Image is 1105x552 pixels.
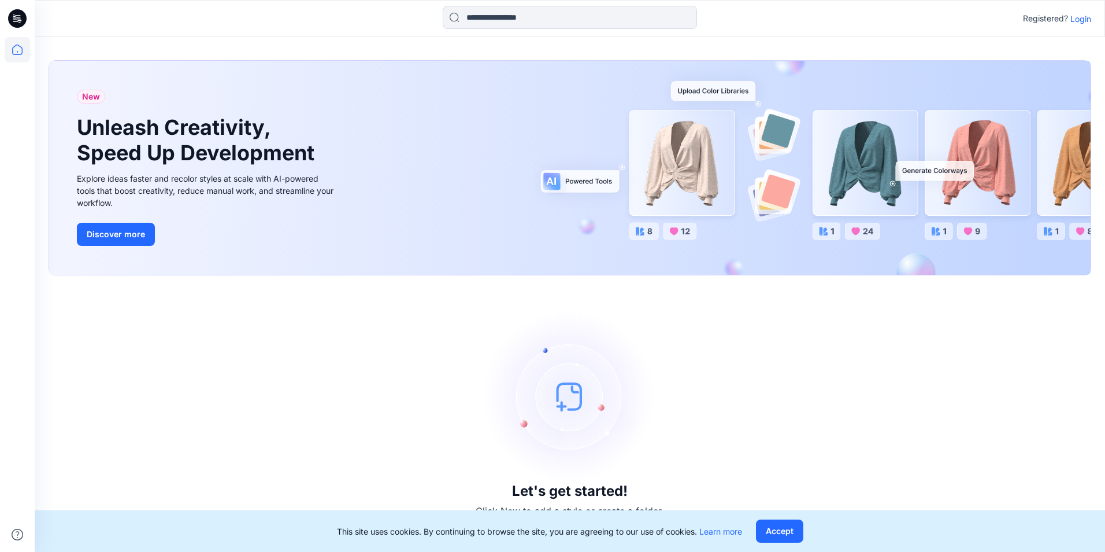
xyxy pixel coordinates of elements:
a: Discover more [77,223,337,246]
h3: Let's get started! [512,483,628,499]
div: Explore ideas faster and recolor styles at scale with AI-powered tools that boost creativity, red... [77,172,337,209]
button: Discover more [77,223,155,246]
p: Click New to add a style or create a folder. [476,504,664,518]
span: New [82,90,100,104]
button: Accept [756,520,803,543]
p: Login [1070,13,1091,25]
p: Registered? [1023,12,1068,25]
p: This site uses cookies. By continuing to browse the site, you are agreeing to our use of cookies. [337,525,742,538]
a: Learn more [699,527,742,536]
h1: Unleash Creativity, Speed Up Development [77,115,320,165]
img: empty-state-image.svg [483,310,657,483]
